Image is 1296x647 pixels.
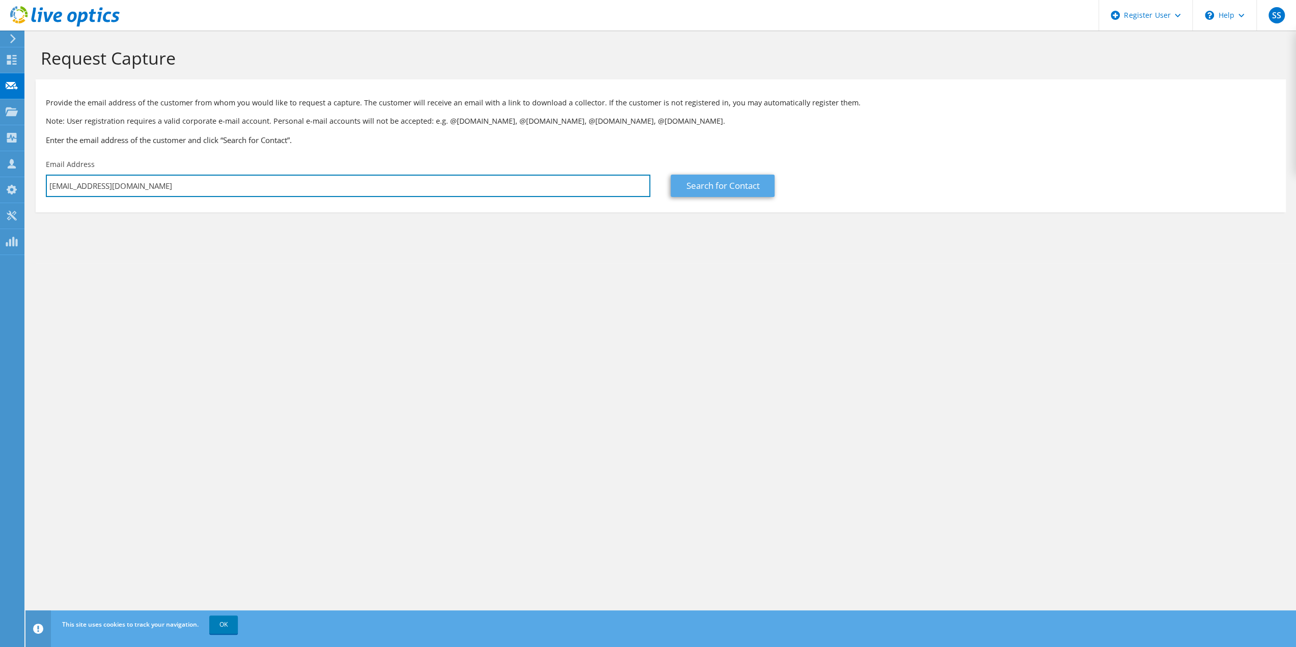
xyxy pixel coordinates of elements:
[1269,7,1285,23] span: SS
[671,175,775,197] a: Search for Contact
[62,620,199,629] span: This site uses cookies to track your navigation.
[46,116,1276,127] p: Note: User registration requires a valid corporate e-mail account. Personal e-mail accounts will ...
[46,159,95,170] label: Email Address
[46,134,1276,146] h3: Enter the email address of the customer and click “Search for Contact”.
[46,97,1276,108] p: Provide the email address of the customer from whom you would like to request a capture. The cust...
[1205,11,1214,20] svg: \n
[41,47,1276,69] h1: Request Capture
[209,615,238,634] a: OK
